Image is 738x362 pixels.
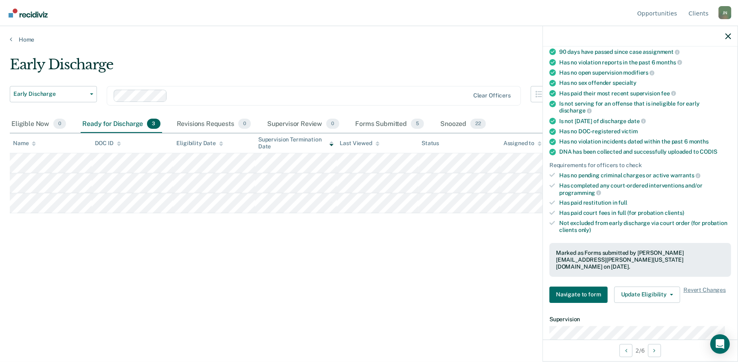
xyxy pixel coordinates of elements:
[559,182,731,196] div: Has completed any court-ordered interventions and/or
[559,117,731,125] div: Is not [DATE] of discharge
[559,220,731,234] div: Not excluded from early discharge via court order (for probation clients
[266,115,341,133] div: Supervisor Review
[624,69,655,76] span: modifiers
[13,140,36,147] div: Name
[559,148,731,155] div: DNA has been collected and successfully uploaded to
[556,249,725,270] div: Marked as Forms submitted by [PERSON_NAME][EMAIL_ADDRESS][PERSON_NAME][US_STATE][DOMAIN_NAME] on ...
[175,115,253,133] div: Revisions Requests
[619,199,627,206] span: full
[683,287,726,303] span: Revert Changes
[648,344,661,357] button: Next Opportunity
[411,119,424,129] span: 5
[628,118,646,124] span: date
[559,138,731,145] div: Has no violation incidents dated within the past 6
[238,119,251,129] span: 0
[473,92,511,99] div: Clear officers
[543,340,738,361] div: 2 / 6
[689,138,709,145] span: months
[549,287,608,303] button: Navigate to form
[614,287,680,303] button: Update Eligibility
[559,172,731,179] div: Has no pending criminal charges or active
[700,148,717,155] span: CODIS
[559,48,731,55] div: 90 days have passed since case
[559,210,731,216] div: Has paid court fees in full (for probation
[643,49,680,55] span: assignment
[661,90,676,97] span: fee
[559,90,731,97] div: Has paid their most recent supervision
[13,90,87,97] span: Early Discharge
[718,6,731,19] button: Profile dropdown button
[619,344,633,357] button: Previous Opportunity
[710,334,730,354] div: Open Intercom Messenger
[559,100,731,114] div: Is not serving for an offense that is ineligible for early
[622,128,638,135] span: victim
[354,115,426,133] div: Forms Submitted
[559,199,731,206] div: Has paid restitution in
[439,115,488,133] div: Snoozed
[549,162,731,169] div: Requirements for officers to check
[470,119,486,129] span: 22
[670,172,701,179] span: warrants
[176,140,223,147] div: Eligibility Date
[10,56,563,79] div: Early Discharge
[340,140,380,147] div: Last Viewed
[549,316,731,323] dt: Supervision
[9,9,48,18] img: Recidiviz
[559,69,731,76] div: Has no open supervision
[559,59,731,66] div: Has no violation reports in the past 6
[559,107,592,114] span: discharge
[559,128,731,135] div: Has no DOC-registered
[10,36,728,43] a: Home
[578,227,591,233] span: only)
[95,140,121,147] div: DOC ID
[665,210,684,216] span: clients)
[559,79,731,86] div: Has no sex offender
[326,119,339,129] span: 0
[81,115,162,133] div: Ready for Discharge
[613,79,637,86] span: specialty
[422,140,439,147] div: Status
[549,287,611,303] a: Navigate to form link
[53,119,66,129] span: 0
[657,59,682,66] span: months
[10,115,68,133] div: Eligible Now
[718,6,731,19] div: J N
[559,190,601,196] span: programming
[503,140,542,147] div: Assigned to
[147,119,160,129] span: 3
[258,136,334,150] div: Supervision Termination Date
